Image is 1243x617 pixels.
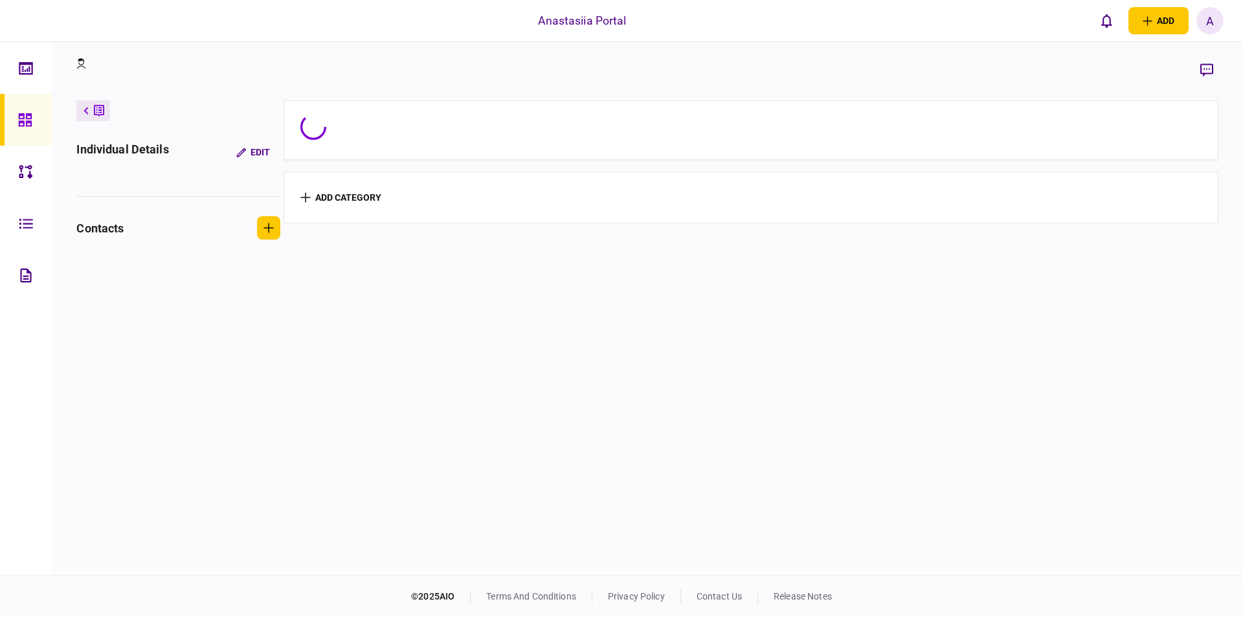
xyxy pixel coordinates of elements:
div: Anastasiia Portal [538,12,626,29]
button: Edit [226,140,280,164]
a: terms and conditions [486,591,576,601]
div: contacts [76,219,124,237]
a: privacy policy [608,591,665,601]
div: individual details [76,140,168,164]
button: A [1196,7,1224,34]
button: add category [300,192,381,203]
div: © 2025 AIO [411,590,471,603]
button: open notifications list [1093,7,1121,34]
a: contact us [697,591,742,601]
a: release notes [774,591,832,601]
button: open adding identity options [1128,7,1189,34]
